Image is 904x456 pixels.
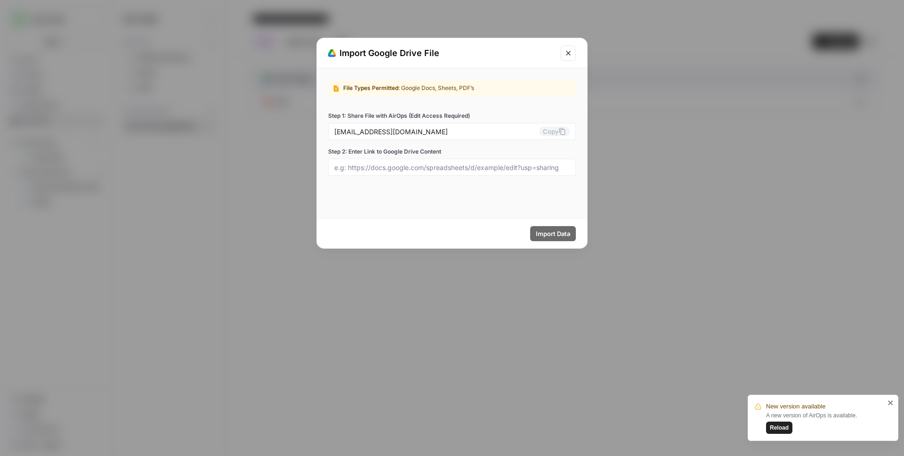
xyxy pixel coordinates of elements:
[766,402,825,411] span: New version available
[343,84,398,91] span: File Types Permitted
[539,127,570,136] button: Copy
[334,163,570,171] input: e.g: https://docs.google.com/spreadsheets/d/example/edit?usp=sharing
[328,147,576,156] label: Step 2: Enter Link to Google Drive Content
[530,226,576,241] button: Import Data
[888,399,894,407] button: close
[328,47,555,60] div: Import Google Drive File
[766,422,792,434] button: Reload
[536,229,570,238] span: Import Data
[770,423,789,432] span: Reload
[766,411,885,434] div: A new version of AirOps is available.
[561,46,576,61] button: Close modal
[398,84,474,91] span: : Google Docs, Sheets, PDF’s
[328,112,576,120] label: Step 1: Share File with AirOps (Edit Access Required)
